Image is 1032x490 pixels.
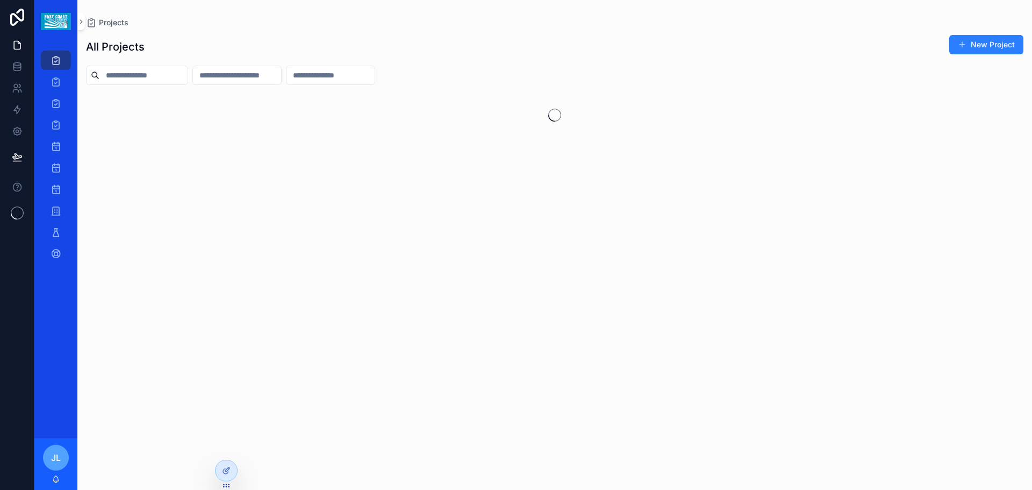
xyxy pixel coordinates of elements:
[86,17,128,28] a: Projects
[86,39,145,54] h1: All Projects
[34,43,77,278] div: scrollable content
[41,13,70,30] img: App logo
[51,451,61,464] span: JL
[949,35,1023,54] button: New Project
[99,17,128,28] span: Projects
